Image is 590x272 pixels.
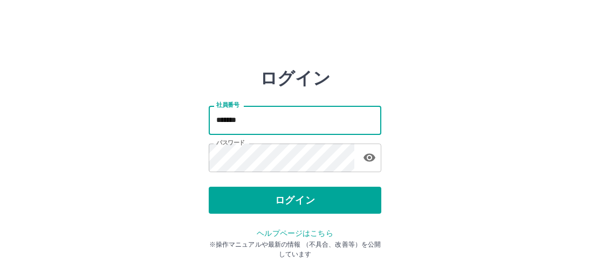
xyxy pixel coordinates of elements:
button: ログイン [209,187,381,214]
label: 社員番号 [216,101,239,109]
a: ヘルプページはこちら [257,229,333,237]
p: ※操作マニュアルや最新の情報 （不具合、改善等）を公開しています [209,240,381,259]
h2: ログイン [260,68,331,89]
label: パスワード [216,139,245,147]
